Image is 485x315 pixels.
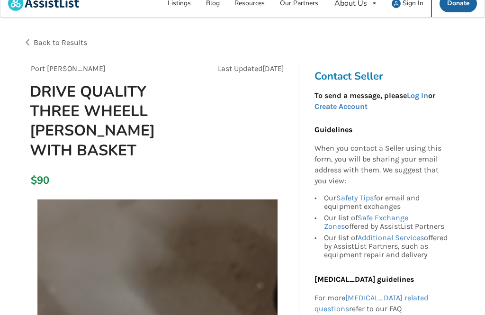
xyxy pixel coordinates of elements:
div: Our for email and equipment exchanges [324,194,450,212]
b: Guidelines [314,125,352,134]
a: Create Account [314,102,368,111]
b: [MEDICAL_DATA] guidelines [314,275,414,284]
h1: DRIVE QUALITY THREE WHEELL [PERSON_NAME] WITH BASKET [22,82,207,160]
span: Port [PERSON_NAME] [31,64,106,73]
p: For more refer to our FAQ [314,293,450,315]
span: Last Updated [218,64,262,73]
span: Back to Results [34,38,87,47]
span: [DATE] [262,64,284,73]
h3: Contact Seller [314,70,455,83]
div: $90 [31,174,32,187]
p: When you contact a Seller using this form, you will be sharing your email address with them. We s... [314,143,450,186]
div: Our list of offered by AssistList Partners [324,212,450,232]
strong: To send a message, please or [314,91,435,111]
a: [MEDICAL_DATA] related questions [314,293,428,313]
div: Our list of offered by AssistList Partners, such as equipment repair and delivery [324,232,450,259]
a: Safety Tips [336,193,374,202]
a: Additional Services [358,233,424,242]
a: Log In [407,91,428,100]
a: Safe Exchange Zones [324,213,408,231]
